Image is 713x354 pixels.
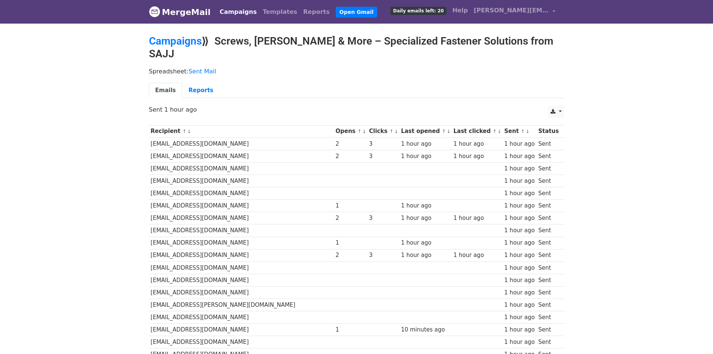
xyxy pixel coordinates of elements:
[369,251,397,260] div: 3
[504,264,534,272] div: 1 hour ago
[536,125,560,137] th: Status
[497,128,502,134] a: ↓
[336,239,366,247] div: 1
[504,338,534,347] div: 1 hour ago
[260,4,300,19] a: Templates
[336,152,366,161] div: 2
[390,7,446,15] span: Daily emails left: 20
[504,239,534,247] div: 1 hour ago
[336,214,366,223] div: 2
[401,152,450,161] div: 1 hour ago
[149,286,334,299] td: [EMAIL_ADDRESS][DOMAIN_NAME]
[504,251,534,260] div: 1 hour ago
[362,128,366,134] a: ↓
[525,128,530,134] a: ↓
[471,3,558,21] a: [PERSON_NAME][EMAIL_ADDRESS][DOMAIN_NAME]
[474,6,549,15] span: [PERSON_NAME][EMAIL_ADDRESS][DOMAIN_NAME]
[493,128,497,134] a: ↑
[536,187,560,200] td: Sent
[336,140,366,148] div: 2
[536,175,560,187] td: Sent
[504,177,534,185] div: 1 hour ago
[401,202,450,210] div: 1 hour ago
[149,299,334,311] td: [EMAIL_ADDRESS][PERSON_NAME][DOMAIN_NAME]
[369,140,397,148] div: 3
[336,326,366,334] div: 1
[187,128,191,134] a: ↓
[369,214,397,223] div: 3
[149,35,564,60] h2: ⟫ Screws, [PERSON_NAME] & More – Specialized Fastener Solutions from SAJJ
[536,224,560,237] td: Sent
[504,202,534,210] div: 1 hour ago
[149,212,334,224] td: [EMAIL_ADDRESS][DOMAIN_NAME]
[149,224,334,237] td: [EMAIL_ADDRESS][DOMAIN_NAME]
[401,140,450,148] div: 1 hour ago
[334,125,368,137] th: Opens
[536,286,560,299] td: Sent
[504,214,534,223] div: 1 hour ago
[450,3,471,18] a: Help
[357,128,362,134] a: ↑
[389,128,393,134] a: ↑
[217,4,260,19] a: Campaigns
[504,288,534,297] div: 1 hour ago
[149,150,334,162] td: [EMAIL_ADDRESS][DOMAIN_NAME]
[453,214,500,223] div: 1 hour ago
[536,162,560,175] td: Sent
[149,187,334,200] td: [EMAIL_ADDRESS][DOMAIN_NAME]
[504,226,534,235] div: 1 hour ago
[149,4,211,20] a: MergeMail
[149,6,160,17] img: MergeMail logo
[536,249,560,261] td: Sent
[300,4,333,19] a: Reports
[536,261,560,274] td: Sent
[149,311,334,324] td: [EMAIL_ADDRESS][DOMAIN_NAME]
[394,128,398,134] a: ↓
[536,150,560,162] td: Sent
[149,200,334,212] td: [EMAIL_ADDRESS][DOMAIN_NAME]
[149,162,334,175] td: [EMAIL_ADDRESS][DOMAIN_NAME]
[453,152,500,161] div: 1 hour ago
[401,251,450,260] div: 1 hour ago
[401,214,450,223] div: 1 hour ago
[149,125,334,137] th: Recipient
[401,326,450,334] div: 10 minutes ago
[336,202,366,210] div: 1
[387,3,449,18] a: Daily emails left: 20
[536,299,560,311] td: Sent
[536,137,560,150] td: Sent
[369,152,397,161] div: 3
[504,276,534,285] div: 1 hour ago
[536,336,560,348] td: Sent
[182,83,220,98] a: Reports
[536,237,560,249] td: Sent
[536,274,560,286] td: Sent
[504,313,534,322] div: 1 hour ago
[504,164,534,173] div: 1 hour ago
[521,128,525,134] a: ↑
[149,324,334,336] td: [EMAIL_ADDRESS][DOMAIN_NAME]
[367,125,399,137] th: Clicks
[336,7,377,18] a: Open Gmail
[503,125,537,137] th: Sent
[504,301,534,309] div: 1 hour ago
[536,200,560,212] td: Sent
[447,128,451,134] a: ↓
[189,68,216,75] a: Sent Mail
[453,251,500,260] div: 1 hour ago
[453,140,500,148] div: 1 hour ago
[149,106,564,114] p: Sent 1 hour ago
[504,189,534,198] div: 1 hour ago
[149,83,182,98] a: Emails
[149,249,334,261] td: [EMAIL_ADDRESS][DOMAIN_NAME]
[401,239,450,247] div: 1 hour ago
[149,237,334,249] td: [EMAIL_ADDRESS][DOMAIN_NAME]
[149,67,564,75] p: Spreadsheet:
[442,128,446,134] a: ↑
[149,274,334,286] td: [EMAIL_ADDRESS][DOMAIN_NAME]
[149,137,334,150] td: [EMAIL_ADDRESS][DOMAIN_NAME]
[182,128,186,134] a: ↑
[149,35,202,47] a: Campaigns
[504,140,534,148] div: 1 hour ago
[504,326,534,334] div: 1 hour ago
